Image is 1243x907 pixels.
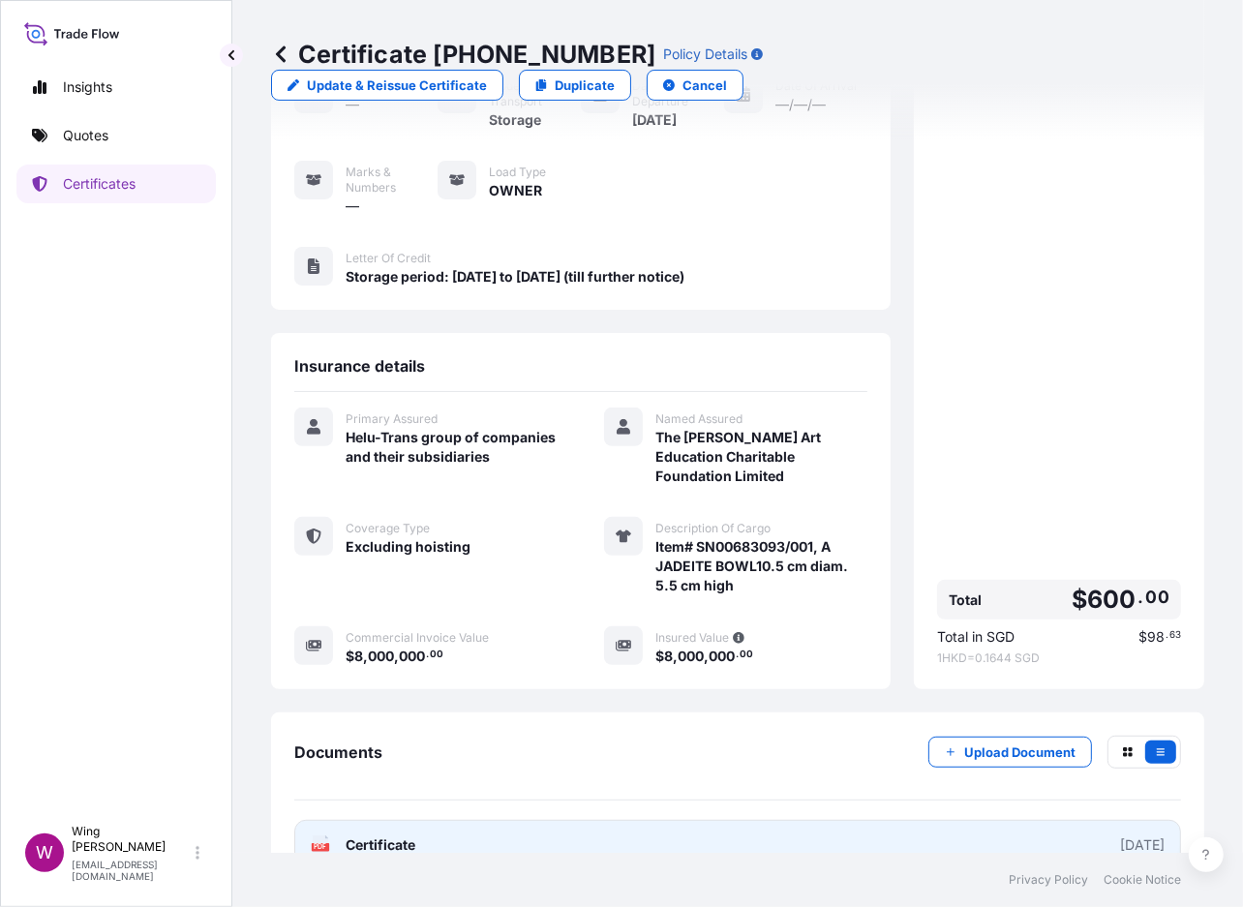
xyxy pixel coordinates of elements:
[307,76,487,95] p: Update & Reissue Certificate
[346,630,489,646] span: Commercial Invoice Value
[647,70,743,101] button: Cancel
[937,627,1015,647] span: Total in SGD
[346,428,558,467] span: Helu-Trans group of companies and their subsidiaries
[426,651,429,658] span: .
[16,116,216,155] a: Quotes
[655,521,771,536] span: Description Of Cargo
[736,651,739,658] span: .
[430,651,443,658] span: 00
[36,843,53,862] span: W
[555,76,615,95] p: Duplicate
[346,165,438,196] span: Marks & Numbers
[655,630,729,646] span: Insured Value
[294,742,382,762] span: Documents
[1072,588,1087,612] span: $
[16,165,216,203] a: Certificates
[271,39,655,70] p: Certificate [PHONE_NUMBER]
[394,650,399,663] span: ,
[315,844,327,851] text: PDF
[673,650,678,663] span: ,
[1138,591,1144,603] span: .
[346,411,438,427] span: Primary Assured
[664,650,673,663] span: 8
[928,737,1092,768] button: Upload Document
[663,45,747,64] p: Policy Details
[949,590,982,610] span: Total
[489,165,546,180] span: Load Type
[63,77,112,97] p: Insights
[1146,591,1169,603] span: 00
[1138,630,1147,644] span: $
[709,650,735,663] span: 000
[72,859,192,882] p: [EMAIL_ADDRESS][DOMAIN_NAME]
[655,650,664,663] span: $
[346,197,359,216] span: —
[678,650,704,663] span: 000
[354,650,363,663] span: 8
[1104,872,1181,888] a: Cookie Notice
[72,824,192,855] p: Wing [PERSON_NAME]
[1166,632,1168,639] span: .
[937,650,1181,666] span: 1 HKD = 0.1644 SGD
[63,174,136,194] p: Certificates
[655,411,743,427] span: Named Assured
[368,650,394,663] span: 000
[346,251,431,266] span: Letter of Credit
[655,537,867,595] span: Item# SN00683093/001, A JADEITE BOWL10.5 cm diam. 5.5 cm high
[294,820,1181,870] a: PDFCertificate[DATE]
[16,68,216,106] a: Insights
[399,650,425,663] span: 000
[489,181,542,200] span: OWNER
[294,356,425,376] span: Insurance details
[1087,588,1137,612] span: 600
[346,835,415,855] span: Certificate
[655,428,867,486] span: The [PERSON_NAME] Art Education Charitable Foundation Limited
[519,70,631,101] a: Duplicate
[346,650,354,663] span: $
[1120,835,1165,855] div: [DATE]
[346,521,430,536] span: Coverage Type
[271,70,503,101] a: Update & Reissue Certificate
[1009,872,1088,888] a: Privacy Policy
[63,126,108,145] p: Quotes
[363,650,368,663] span: ,
[346,537,470,557] span: Excluding hoisting
[704,650,709,663] span: ,
[346,267,684,287] span: Storage period: [DATE] to [DATE] (till further notice)
[1169,632,1181,639] span: 63
[1147,630,1165,644] span: 98
[682,76,727,95] p: Cancel
[964,742,1076,762] p: Upload Document
[740,651,753,658] span: 00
